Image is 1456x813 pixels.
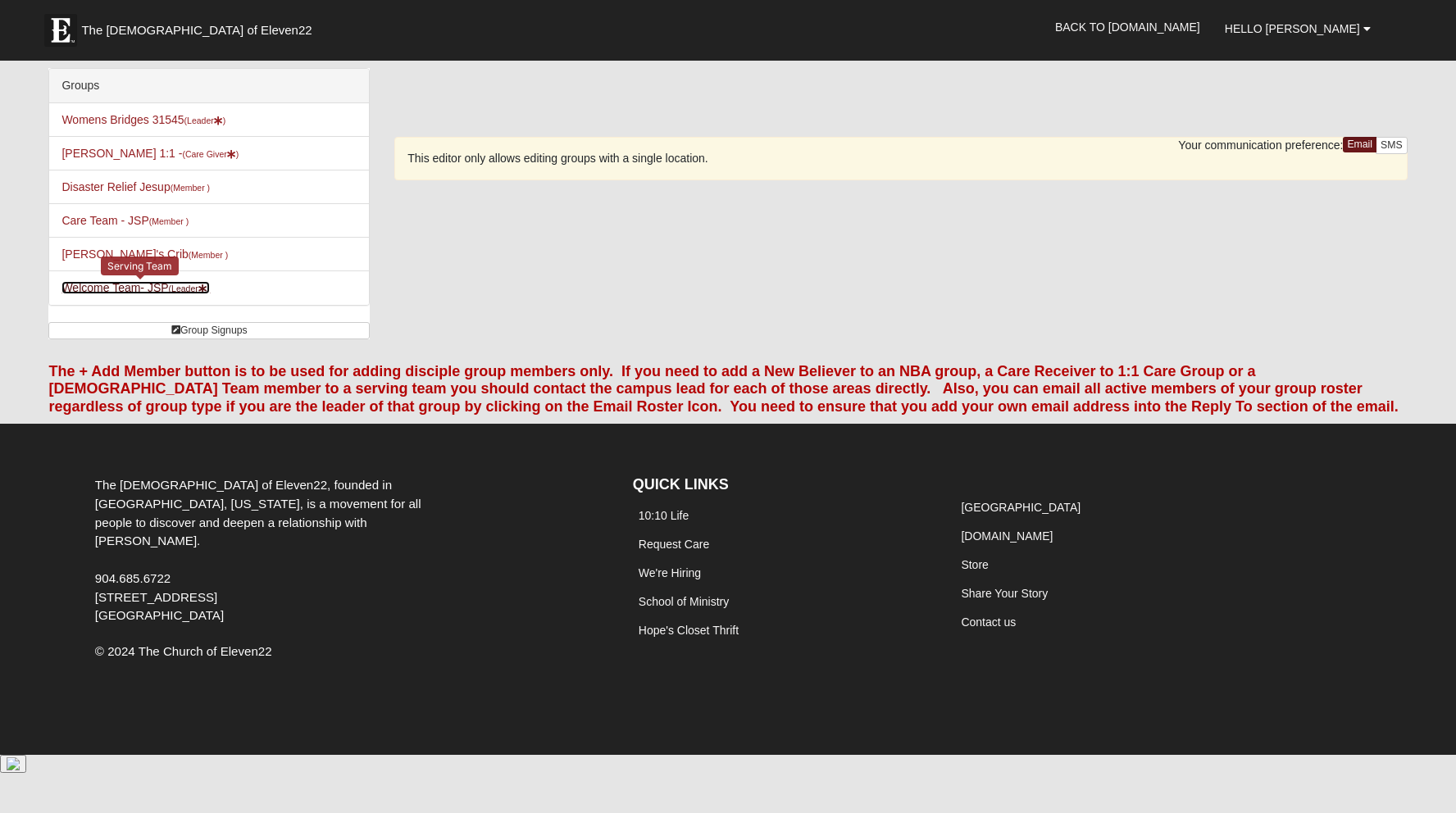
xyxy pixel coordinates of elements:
small: (Member ) [149,216,189,226]
a: Hello [PERSON_NAME] [1213,8,1383,49]
span: Hello [PERSON_NAME] [1225,22,1360,35]
a: Hope's Closet Thrift [639,624,739,637]
small: (Leader ) [169,284,211,293]
font: The + Add Member button is to be used for adding disciple group members only. If you need to add ... [48,363,1398,415]
small: (Care Giver ) [182,149,239,159]
a: Share Your Story [961,587,1048,600]
a: Welcome Team- JSP(Leader) [61,281,210,294]
small: (Member ) [171,183,210,193]
a: Group Signups [48,322,370,339]
a: Store [961,558,988,571]
a: Page Load Time: 1.80s [16,795,116,806]
span: [GEOGRAPHIC_DATA] [95,608,224,622]
a: [DOMAIN_NAME] [961,529,1053,543]
span: HTML Size: 101 KB [254,793,350,808]
a: [GEOGRAPHIC_DATA] [961,501,1081,514]
div: Groups [49,69,369,103]
a: Web cache enabled [362,791,371,808]
a: Request Care [639,538,709,551]
a: Back to [DOMAIN_NAME] [1043,7,1213,48]
a: Contact us [961,615,1016,629]
div: The [DEMOGRAPHIC_DATA] of Eleven22, founded in [GEOGRAPHIC_DATA], [US_STATE], is a movement for a... [83,476,441,625]
a: 10:10 Life [639,509,689,522]
a: Block Configuration (Alt-B) [1386,784,1416,808]
div: This editor only allows editing groups with a single location. [394,137,1407,180]
a: [PERSON_NAME]'s Crib(Member ) [61,248,228,261]
span: ViewState Size: 26 KB [134,793,242,808]
img: Eleven22 logo [44,14,77,47]
span: Your communication preference: [1178,139,1343,152]
a: Womens Bridges 31545(Leader) [61,113,225,126]
small: (Member ) [189,250,228,260]
a: We're Hiring [639,566,701,579]
a: SMS [1376,137,1408,154]
small: (Leader ) [184,116,226,125]
a: School of Ministry [639,595,729,608]
div: Serving Team [101,257,179,275]
span: © 2024 The Church of Eleven22 [95,644,272,658]
a: Page Properties (Alt+P) [1416,784,1445,808]
a: The [DEMOGRAPHIC_DATA] of Eleven22 [36,6,364,47]
h4: QUICK LINKS [633,476,931,494]
a: [PERSON_NAME] 1:1 -(Care Giver) [61,147,239,160]
a: Email [1343,137,1376,152]
a: Disaster Relief Jesup(Member ) [61,180,210,193]
span: The [DEMOGRAPHIC_DATA] of Eleven22 [81,22,312,39]
a: Care Team - JSP(Member ) [61,214,189,227]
